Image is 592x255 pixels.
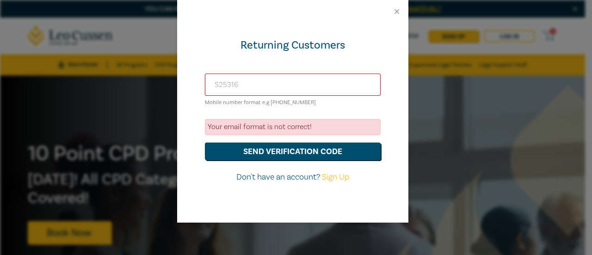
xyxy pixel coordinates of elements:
button: Close [393,7,401,16]
p: Don't have an account? [205,171,381,183]
small: Mobile number format e.g [PHONE_NUMBER] [205,99,316,106]
a: Sign Up [322,172,349,182]
div: Your email format is not correct! [205,119,381,135]
div: Returning Customers [205,38,381,53]
button: send verification code [205,143,381,160]
input: Enter email or Mobile number [205,74,381,96]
